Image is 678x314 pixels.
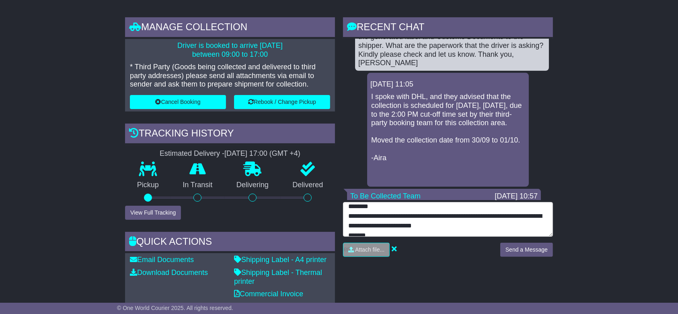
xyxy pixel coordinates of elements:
[125,17,335,39] div: Manage collection
[370,80,526,89] div: [DATE] 11:05
[343,17,553,39] div: RECENT CHAT
[125,232,335,254] div: Quick Actions
[125,181,171,190] p: Pickup
[130,63,330,89] p: * Third Party (Goods being collected and delivered to third party addresses) please send all atta...
[350,192,421,200] a: To Be Collected Team
[224,149,300,158] div: [DATE] 17:00 (GMT +4)
[234,95,330,109] button: Rebook / Change Pickup
[234,269,322,285] a: Shipping Label - Thermal printer
[171,181,225,190] p: In Transit
[500,243,553,257] button: Send a Message
[125,149,335,158] div: Estimated Delivery -
[130,256,194,264] a: Email Documents
[130,95,226,109] button: Cancel Booking
[130,269,208,277] a: Download Documents
[130,41,330,59] p: Driver is booked to arrive [DATE] between 09:00 to 17:00
[371,93,525,180] p: I spoke with DHL, and they advised that the collection is scheduled for [DATE], [DATE], due to th...
[125,206,181,220] button: View Full Tracking
[125,124,335,145] div: Tracking history
[234,256,327,264] a: Shipping Label - A4 printer
[224,181,281,190] p: Delivering
[495,192,538,201] div: [DATE] 10:57
[117,305,233,311] span: © One World Courier 2025. All rights reserved.
[281,181,335,190] p: Delivered
[234,290,303,298] a: Commercial Invoice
